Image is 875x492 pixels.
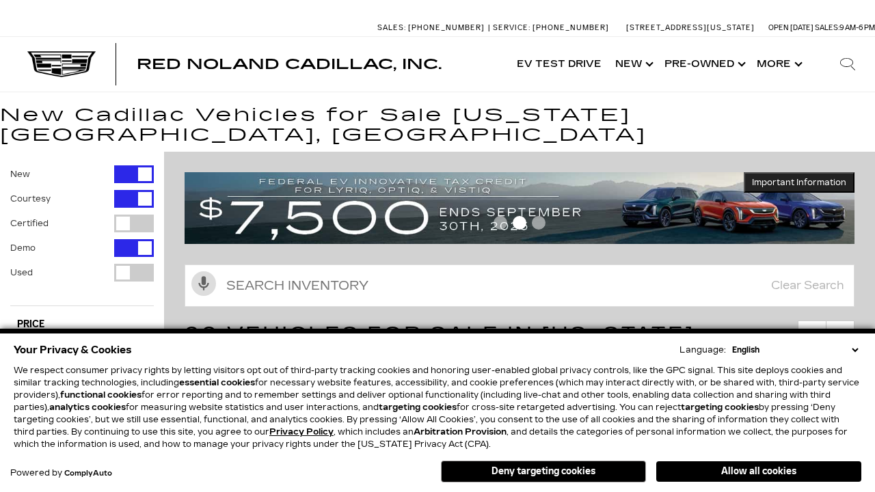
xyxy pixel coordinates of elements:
[377,24,488,31] a: Sales: [PHONE_NUMBER]
[14,364,861,450] p: We respect consumer privacy rights by letting visitors opt out of third-party tracking cookies an...
[656,461,861,482] button: Allow all cookies
[815,23,839,32] span: Sales:
[488,24,612,31] a: Service: [PHONE_NUMBER]
[10,192,51,206] label: Courtesy
[64,469,112,478] a: ComplyAuto
[658,37,750,92] a: Pre-Owned
[27,51,96,77] img: Cadillac Dark Logo with Cadillac White Text
[839,23,875,32] span: 9 AM-6 PM
[179,378,255,387] strong: essential cookies
[768,23,813,32] span: Open [DATE]
[137,57,442,71] a: Red Noland Cadillac, Inc.
[379,402,457,412] strong: targeting cookies
[493,23,530,32] span: Service:
[49,402,126,412] strong: analytics cookies
[681,402,759,412] strong: targeting cookies
[10,165,154,305] div: Filter by Vehicle Type
[17,318,147,331] h5: Price
[441,461,646,482] button: Deny targeting cookies
[10,167,30,181] label: New
[191,271,216,296] svg: Click to toggle on voice search
[14,340,132,359] span: Your Privacy & Cookies
[269,427,334,437] a: Privacy Policy
[752,177,846,188] span: Important Information
[185,172,854,244] img: vrp-tax-ending-august-version
[137,56,442,72] span: Red Noland Cadillac, Inc.
[414,427,507,437] strong: Arbitration Provision
[185,264,854,307] input: Search Inventory
[494,216,507,230] span: Go to slide 1
[532,216,546,230] span: Go to slide 3
[10,469,112,478] div: Powered by
[185,322,753,374] span: 90 Vehicles for Sale in [US_STATE][GEOGRAPHIC_DATA], [GEOGRAPHIC_DATA]
[10,217,49,230] label: Certified
[513,216,526,230] span: Go to slide 2
[533,23,609,32] span: [PHONE_NUMBER]
[729,344,861,356] select: Language Select
[10,241,36,255] label: Demo
[750,37,807,92] button: More
[679,346,726,354] div: Language:
[377,23,406,32] span: Sales:
[608,37,658,92] a: New
[408,23,485,32] span: [PHONE_NUMBER]
[510,37,608,92] a: EV Test Drive
[60,390,142,400] strong: functional cookies
[10,266,33,279] label: Used
[626,23,755,32] a: [STREET_ADDRESS][US_STATE]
